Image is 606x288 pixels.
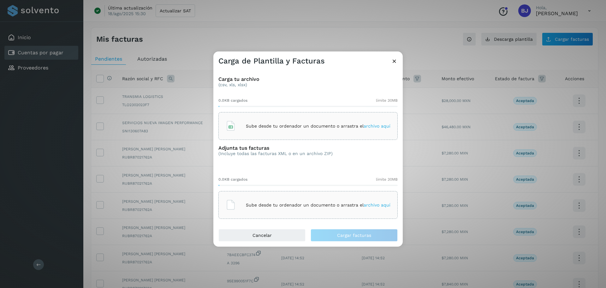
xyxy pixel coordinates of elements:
[246,123,390,129] p: Sube desde tu ordenador un documento o arrastra el
[218,57,325,66] h3: Carga de Plantilla y Facturas
[364,123,390,129] span: archivo aquí
[218,76,398,82] h3: Carga tu archivo
[337,233,371,237] span: Cargar facturas
[218,145,333,151] h3: Adjunta tus facturas
[218,177,247,182] span: 0.0KB cargados
[218,151,333,156] p: (Incluye todas las facturas XML o en un archivo ZIP)
[376,98,398,103] span: límite 30MB
[218,82,398,87] p: (csv, xls, xlsx)
[218,98,247,103] span: 0.0KB cargados
[376,177,398,182] span: límite 30MB
[311,229,398,242] button: Cargar facturas
[364,202,390,207] span: archivo aquí
[252,233,272,237] span: Cancelar
[218,229,306,242] button: Cancelar
[246,202,390,208] p: Sube desde tu ordenador un documento o arrastra el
